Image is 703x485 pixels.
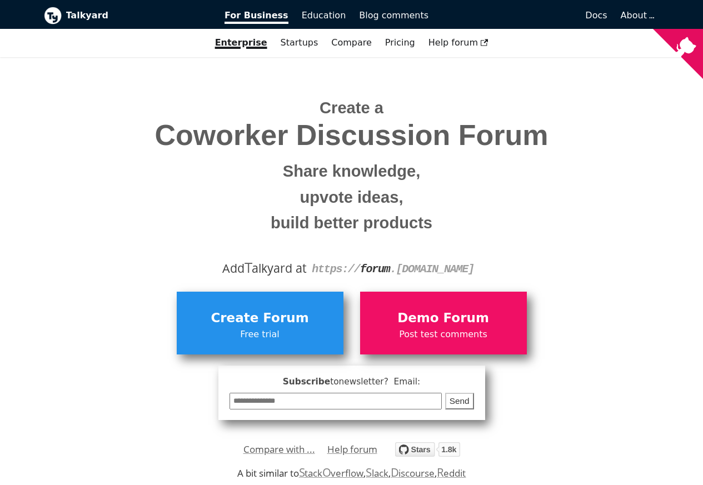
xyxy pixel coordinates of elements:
span: For Business [225,10,288,24]
span: T [245,257,252,277]
b: Talkyard [66,8,210,23]
a: Reddit [437,467,466,479]
a: Create ForumFree trial [177,292,343,354]
span: Blog comments [359,10,428,21]
button: Send [445,393,474,410]
span: R [437,464,444,480]
a: Star debiki/talkyard on GitHub [395,444,460,460]
a: Talkyard logoTalkyard [44,7,210,24]
span: Post test comments [366,327,521,342]
span: Demo Forum [366,308,521,329]
span: Create Forum [182,308,338,329]
small: upvote ideas, [52,184,651,211]
a: Education [295,6,353,25]
img: talkyard.svg [395,442,460,457]
a: Demo ForumPost test comments [360,292,527,354]
a: Compare with ... [243,441,315,458]
span: to newsletter ? Email: [330,377,420,387]
a: For Business [218,6,295,25]
a: Compare [331,37,372,48]
code: https:// . [DOMAIN_NAME] [312,263,474,276]
a: Startups [274,33,325,52]
a: Enterprise [208,33,274,52]
strong: forum [360,263,390,276]
a: Help forum [327,441,377,458]
span: Create a [320,99,383,117]
span: O [322,464,331,480]
a: Pricing [378,33,422,52]
a: Discourse [391,467,435,479]
span: D [391,464,399,480]
span: Coworker Discussion Forum [52,119,651,151]
span: S [366,464,372,480]
div: Add alkyard at [52,259,651,278]
a: Docs [435,6,614,25]
span: Free trial [182,327,338,342]
span: Education [302,10,346,21]
small: build better products [52,210,651,236]
span: Subscribe [230,375,474,389]
small: Share knowledge, [52,158,651,184]
span: S [299,464,305,480]
span: Docs [585,10,607,21]
a: Blog comments [352,6,435,25]
span: Help forum [428,37,488,48]
a: Help forum [422,33,495,52]
a: About [621,10,653,21]
a: Slack [366,467,388,479]
a: StackOverflow [299,467,364,479]
img: Talkyard logo [44,7,62,24]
